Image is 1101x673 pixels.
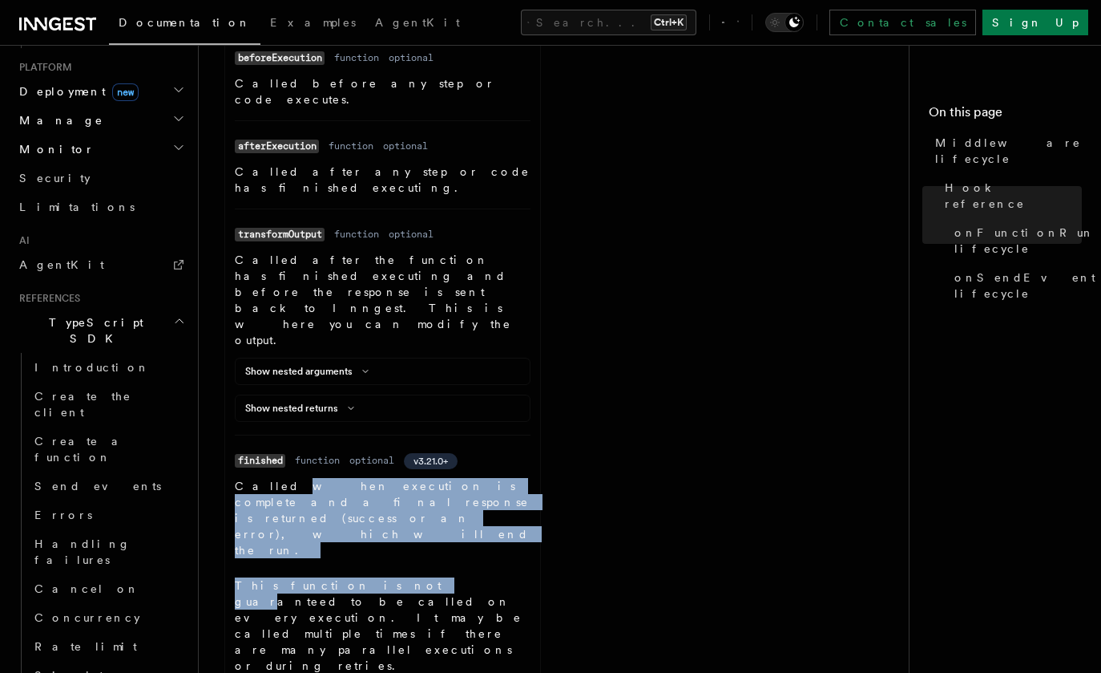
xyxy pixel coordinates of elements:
a: Errors [28,501,188,529]
span: Create the client [34,390,131,419]
code: transformOutput [235,228,325,241]
span: Send events [34,480,161,493]
button: Manage [13,106,188,135]
span: v3.21.0+ [413,455,448,468]
a: Create the client [28,382,188,427]
kbd: Ctrl+K [651,14,687,30]
p: Called before any step or code executes. [235,75,530,107]
a: Handling failures [28,529,188,574]
dd: function [329,140,373,152]
dd: function [334,228,379,241]
span: new [112,83,139,101]
span: Concurrency [34,611,140,624]
button: Show nested returns [245,402,361,415]
a: AgentKit [365,5,470,43]
span: onFunctionRun lifecycle [954,225,1095,257]
a: AgentKit [13,250,188,279]
span: AgentKit [375,16,460,29]
a: onFunctionRun lifecycle [948,218,1082,263]
a: Create a function [28,427,188,472]
a: Hook reference [938,173,1082,218]
a: Rate limit [28,632,188,661]
span: Documentation [119,16,251,29]
span: Introduction [34,361,150,374]
p: Called after the function has finished executing and before the response is sent back to Inngest.... [235,252,530,348]
code: afterExecution [235,140,319,153]
span: Middleware lifecycle [935,135,1082,167]
span: Manage [13,112,103,128]
a: Security [13,164,188,193]
a: Cancel on [28,574,188,603]
dd: optional [349,454,394,467]
a: Concurrency [28,603,188,632]
span: Errors [34,509,92,521]
span: Examples [270,16,356,29]
span: Handling failures [34,537,131,566]
dd: optional [389,228,434,241]
a: Examples [260,5,365,43]
span: Cancel on [34,582,139,595]
a: Introduction [28,353,188,382]
span: Limitations [19,201,135,213]
button: Show nested arguments [245,365,375,378]
dd: function [334,51,379,64]
span: Hook reference [945,180,1082,212]
p: Called after any step or code has finished executing. [235,164,530,196]
span: Monitor [13,141,95,157]
code: beforeExecution [235,51,325,65]
a: onSendEvent lifecycle [948,263,1082,308]
a: Contact sales [829,10,976,35]
p: Called when execution is complete and a final response is returned (success or an error), which w... [235,478,530,558]
button: Monitor [13,135,188,164]
span: onSendEvent lifecycle [954,270,1095,302]
span: TypeScript SDK [13,314,173,347]
a: Middleware lifecycle [929,128,1082,173]
span: Security [19,172,91,184]
span: Rate limit [34,640,137,653]
dd: optional [389,51,434,64]
button: Search...Ctrl+K [521,10,696,35]
span: Platform [13,61,72,74]
dd: optional [383,140,428,152]
button: Toggle dark mode [765,13,804,32]
span: Deployment [13,83,139,99]
span: References [13,292,80,305]
a: Send events [28,472,188,501]
h4: On this page [929,103,1082,128]
button: TypeScript SDK [13,308,188,353]
a: Sign Up [982,10,1088,35]
button: Deploymentnew [13,77,188,106]
span: AI [13,234,30,247]
a: Limitations [13,193,188,221]
dd: function [295,454,340,467]
code: finished [235,454,285,468]
a: Documentation [109,5,260,45]
span: AgentKit [19,258,104,271]
span: Create a function [34,435,130,464]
